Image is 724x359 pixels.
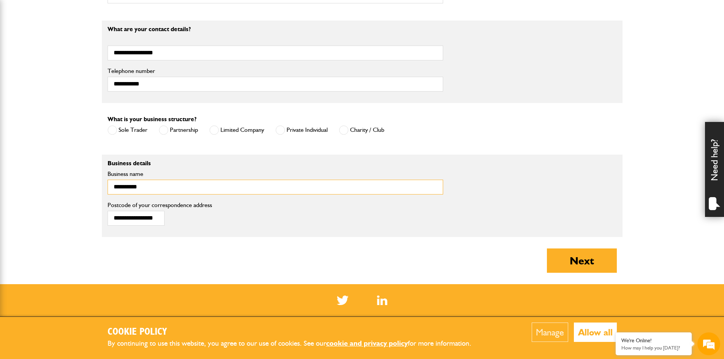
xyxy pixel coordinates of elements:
[108,125,147,135] label: Sole Trader
[108,160,443,166] p: Business details
[705,122,724,217] div: Need help?
[10,70,139,87] input: Enter your last name
[10,93,139,109] input: Enter your email address
[40,43,128,52] div: Chat with us now
[10,115,139,132] input: Enter your phone number
[621,337,686,344] div: We're Online!
[532,323,568,342] button: Manage
[159,125,198,135] label: Partnership
[621,345,686,351] p: How may I help you today?
[10,138,139,228] textarea: Type your message and hit 'Enter'
[326,339,408,348] a: cookie and privacy policy
[108,338,484,350] p: By continuing to use this website, you agree to our use of cookies. See our for more information.
[108,202,223,208] label: Postcode of your correspondence address
[574,323,617,342] button: Allow all
[377,296,387,305] a: LinkedIn
[108,26,443,32] p: What are your contact details?
[377,296,387,305] img: Linked In
[103,234,138,244] em: Start Chat
[108,171,443,177] label: Business name
[108,326,484,338] h2: Cookie Policy
[209,125,264,135] label: Limited Company
[337,296,349,305] img: Twitter
[339,125,384,135] label: Charity / Club
[108,68,443,74] label: Telephone number
[125,4,143,22] div: Minimize live chat window
[276,125,328,135] label: Private Individual
[13,42,32,53] img: d_20077148190_company_1631870298795_20077148190
[108,116,196,122] label: What is your business structure?
[547,248,617,273] button: Next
